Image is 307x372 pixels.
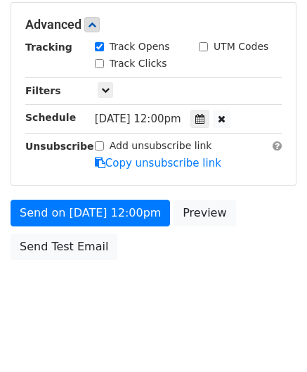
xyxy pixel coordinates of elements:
[174,200,235,226] a: Preview
[11,233,117,260] a: Send Test Email
[237,304,307,372] iframe: Chat Widget
[25,85,61,96] strong: Filters
[11,200,170,226] a: Send on [DATE] 12:00pm
[110,39,170,54] label: Track Opens
[95,113,181,125] span: [DATE] 12:00pm
[25,41,72,53] strong: Tracking
[110,139,212,153] label: Add unsubscribe link
[25,141,94,152] strong: Unsubscribe
[110,56,167,71] label: Track Clicks
[214,39,268,54] label: UTM Codes
[95,157,221,169] a: Copy unsubscribe link
[25,17,282,32] h5: Advanced
[25,112,76,123] strong: Schedule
